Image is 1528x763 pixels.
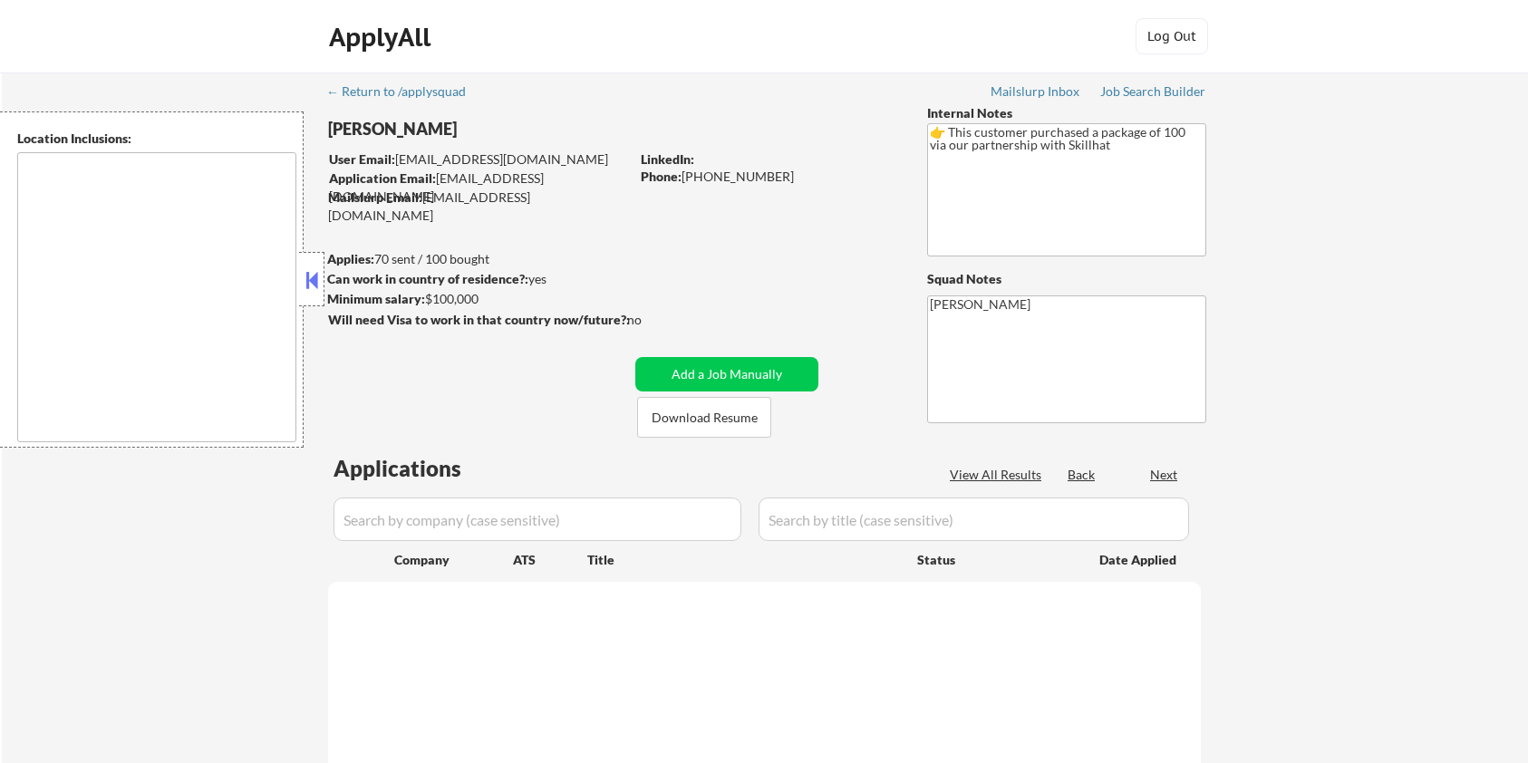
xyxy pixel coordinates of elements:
[637,397,771,438] button: Download Resume
[327,250,629,268] div: 70 sent / 100 bought
[950,466,1047,484] div: View All Results
[326,84,483,102] a: ← Return to /applysquad
[1068,466,1097,484] div: Back
[328,312,630,327] strong: Will need Visa to work in that country now/future?:
[327,271,528,286] strong: Can work in country of residence?:
[326,85,483,98] div: ← Return to /applysquad
[1099,551,1179,569] div: Date Applied
[991,85,1081,98] div: Mailslurp Inbox
[927,270,1206,288] div: Squad Notes
[627,311,679,329] div: no
[1136,18,1208,54] button: Log Out
[328,188,629,224] div: [EMAIL_ADDRESS][DOMAIN_NAME]
[759,497,1189,541] input: Search by title (case sensitive)
[17,130,296,148] div: Location Inclusions:
[513,551,587,569] div: ATS
[327,291,425,306] strong: Minimum salary:
[587,551,900,569] div: Title
[329,22,436,53] div: ApplyAll
[329,150,629,169] div: [EMAIL_ADDRESS][DOMAIN_NAME]
[327,290,629,308] div: $100,000
[917,543,1073,575] div: Status
[329,151,395,167] strong: User Email:
[334,497,741,541] input: Search by company (case sensitive)
[328,118,701,140] div: [PERSON_NAME]
[1100,85,1206,98] div: Job Search Builder
[641,168,897,186] div: [PHONE_NUMBER]
[641,169,682,184] strong: Phone:
[327,270,624,288] div: yes
[329,170,436,186] strong: Application Email:
[328,189,422,205] strong: Mailslurp Email:
[1150,466,1179,484] div: Next
[327,251,374,266] strong: Applies:
[329,169,629,205] div: [EMAIL_ADDRESS][DOMAIN_NAME]
[927,104,1206,122] div: Internal Notes
[641,151,694,167] strong: LinkedIn:
[635,357,818,391] button: Add a Job Manually
[394,551,513,569] div: Company
[334,458,513,479] div: Applications
[991,84,1081,102] a: Mailslurp Inbox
